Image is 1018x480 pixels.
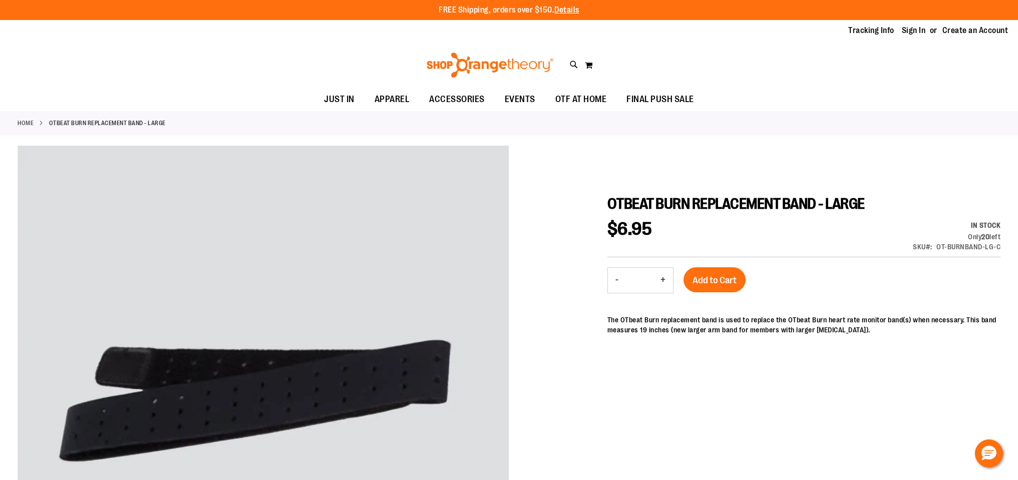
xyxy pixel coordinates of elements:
a: ACCESSORIES [419,88,495,111]
span: ACCESSORIES [429,88,485,111]
div: Availability [913,220,1000,230]
a: EVENTS [495,88,545,111]
span: $6.95 [607,219,652,239]
a: FINAL PUSH SALE [616,88,704,111]
button: Increase product quantity [653,268,673,293]
div: OT-BURNBAND-LG-C [936,242,1000,252]
input: Product quantity [626,268,653,292]
button: Add to Cart [684,267,746,292]
strong: 20 [981,233,989,241]
strong: SKU [913,243,932,251]
div: Only 20 left [913,232,1000,242]
img: Shop Orangetheory [425,53,555,78]
span: In stock [971,221,1000,229]
a: Home [18,119,34,128]
span: APPAREL [375,88,410,111]
a: OTF AT HOME [545,88,617,111]
button: Decrease product quantity [608,268,626,293]
strong: OTBEAT BURN REPLACEMENT BAND - LARGE [49,119,166,128]
span: Add to Cart [693,275,737,286]
span: EVENTS [505,88,535,111]
p: The OTbeat Burn replacement band is used to replace the OTbeat Burn heart rate monitor band(s) wh... [607,315,1000,335]
span: FINAL PUSH SALE [626,88,694,111]
a: JUST IN [314,88,365,111]
a: Sign In [902,25,926,36]
button: Hello, have a question? Let’s chat. [975,439,1003,467]
span: JUST IN [324,88,355,111]
p: FREE Shipping, orders over $150. [439,5,579,16]
a: Details [554,6,579,15]
a: Tracking Info [848,25,894,36]
span: OTBEAT BURN REPLACEMENT BAND - LARGE [607,195,865,212]
a: APPAREL [365,88,420,111]
a: Create an Account [942,25,1008,36]
span: OTF AT HOME [555,88,607,111]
